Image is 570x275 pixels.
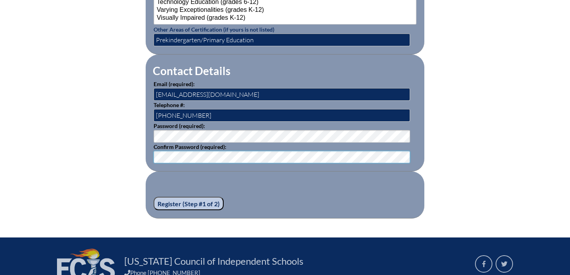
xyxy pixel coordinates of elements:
label: Telephone #: [154,102,185,108]
label: Email (required): [154,81,195,87]
label: Other Areas of Certification (if yours is not listed) [154,26,274,33]
option: Visually Impaired (grades K-12) [156,14,414,22]
label: Password (required): [154,122,205,129]
option: Varying Exceptionalities (grades K-12) [156,6,414,14]
legend: Contact Details [152,64,231,77]
a: [US_STATE] Council of Independent Schools [121,255,306,267]
input: Register (Step #1 of 2) [154,197,224,210]
label: Confirm Password (required): [154,143,226,150]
